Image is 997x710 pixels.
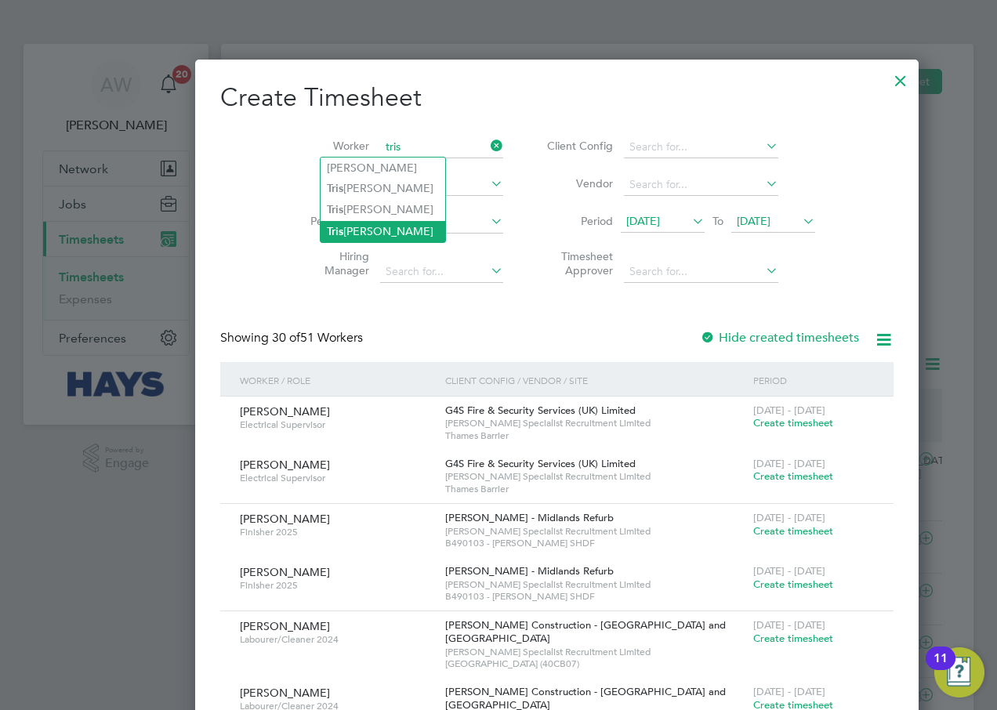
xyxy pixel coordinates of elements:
[445,646,745,658] span: [PERSON_NAME] Specialist Recruitment Limited
[445,618,726,645] span: [PERSON_NAME] Construction - [GEOGRAPHIC_DATA] and [GEOGRAPHIC_DATA]
[240,418,433,431] span: Electrical Supervisor
[542,214,613,228] label: Period
[624,136,778,158] input: Search for...
[737,214,770,228] span: [DATE]
[441,362,749,398] div: Client Config / Vendor / Site
[327,182,343,195] b: Tris
[542,176,613,190] label: Vendor
[708,211,728,231] span: To
[445,483,745,495] span: Thames Barrier
[445,578,745,591] span: [PERSON_NAME] Specialist Recruitment Limited
[753,404,825,417] span: [DATE] - [DATE]
[327,203,343,216] b: Tris
[753,511,825,524] span: [DATE] - [DATE]
[700,330,859,346] label: Hide created timesheets
[445,404,636,417] span: G4S Fire & Security Services (UK) Limited
[753,578,833,591] span: Create timesheet
[240,633,433,646] span: Labourer/Cleaner 2024
[327,225,343,238] b: Tris
[445,525,745,538] span: [PERSON_NAME] Specialist Recruitment Limited
[445,537,745,549] span: B490103 - [PERSON_NAME] SHDF
[220,330,366,346] div: Showing
[445,457,636,470] span: G4S Fire & Security Services (UK) Limited
[445,590,745,603] span: B490103 - [PERSON_NAME] SHDF
[542,139,613,153] label: Client Config
[753,618,825,632] span: [DATE] - [DATE]
[220,82,894,114] h2: Create Timesheet
[380,261,503,283] input: Search for...
[753,632,833,645] span: Create timesheet
[321,199,445,220] li: [PERSON_NAME]
[626,214,660,228] span: [DATE]
[753,524,833,538] span: Create timesheet
[445,511,614,524] span: [PERSON_NAME] - Midlands Refurb
[934,647,984,697] button: Open Resource Center, 11 new notifications
[624,174,778,196] input: Search for...
[299,249,369,277] label: Hiring Manager
[445,429,745,442] span: Thames Barrier
[753,685,825,698] span: [DATE] - [DATE]
[934,658,948,679] div: 11
[272,330,300,346] span: 30 of
[753,416,833,429] span: Create timesheet
[753,564,825,578] span: [DATE] - [DATE]
[236,362,441,398] div: Worker / Role
[624,261,778,283] input: Search for...
[753,469,833,483] span: Create timesheet
[321,158,445,178] li: [PERSON_NAME]
[380,136,503,158] input: Search for...
[753,457,825,470] span: [DATE] - [DATE]
[240,565,330,579] span: [PERSON_NAME]
[240,458,330,472] span: [PERSON_NAME]
[542,249,613,277] label: Timesheet Approver
[445,657,745,670] span: [GEOGRAPHIC_DATA] (40CB07)
[240,512,330,526] span: [PERSON_NAME]
[321,178,445,199] li: [PERSON_NAME]
[445,564,614,578] span: [PERSON_NAME] - Midlands Refurb
[240,686,330,700] span: [PERSON_NAME]
[299,176,369,190] label: Site
[749,362,878,398] div: Period
[272,330,363,346] span: 51 Workers
[445,417,745,429] span: [PERSON_NAME] Specialist Recruitment Limited
[321,221,445,242] li: [PERSON_NAME]
[240,404,330,418] span: [PERSON_NAME]
[240,619,330,633] span: [PERSON_NAME]
[240,472,433,484] span: Electrical Supervisor
[299,139,369,153] label: Worker
[240,579,433,592] span: Finisher 2025
[240,526,433,538] span: Finisher 2025
[445,470,745,483] span: [PERSON_NAME] Specialist Recruitment Limited
[299,214,369,228] label: Period Type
